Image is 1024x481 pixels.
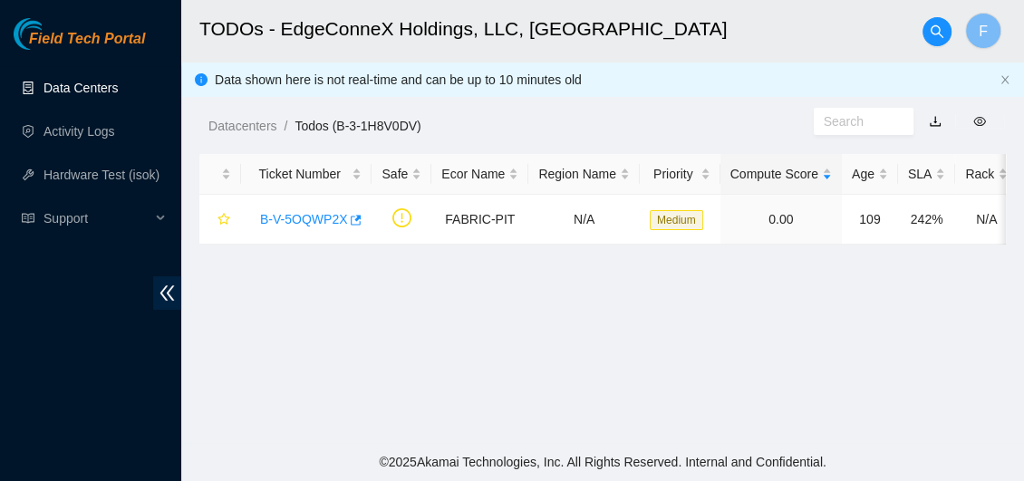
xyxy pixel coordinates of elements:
[181,443,1024,481] footer: © 2025 Akamai Technologies, Inc. All Rights Reserved. Internal and Confidential.
[43,81,118,95] a: Data Centers
[824,111,890,131] input: Search
[29,31,145,48] span: Field Tech Portal
[284,119,287,133] span: /
[431,195,528,245] td: FABRIC-PIT
[22,212,34,225] span: read
[955,195,1018,245] td: N/A
[43,168,159,182] a: Hardware Test (isok)
[842,195,898,245] td: 109
[650,210,703,230] span: Medium
[898,195,955,245] td: 242%
[208,119,276,133] a: Datacenters
[209,205,231,234] button: star
[965,13,1001,49] button: F
[720,195,842,245] td: 0.00
[923,24,951,39] span: search
[14,18,92,50] img: Akamai Technologies
[217,213,230,227] span: star
[43,200,150,236] span: Support
[392,208,411,227] span: exclamation-circle
[915,107,955,136] button: download
[14,33,145,56] a: Akamai TechnologiesField Tech Portal
[260,212,347,226] a: B-V-5OQWP2X
[43,124,115,139] a: Activity Logs
[929,114,942,129] a: download
[528,195,640,245] td: N/A
[923,17,952,46] button: search
[1000,74,1010,86] button: close
[1000,74,1010,85] span: close
[979,20,988,43] span: F
[153,276,181,310] span: double-left
[973,115,986,128] span: eye
[295,119,420,133] a: Todos (B-3-1H8V0DV)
